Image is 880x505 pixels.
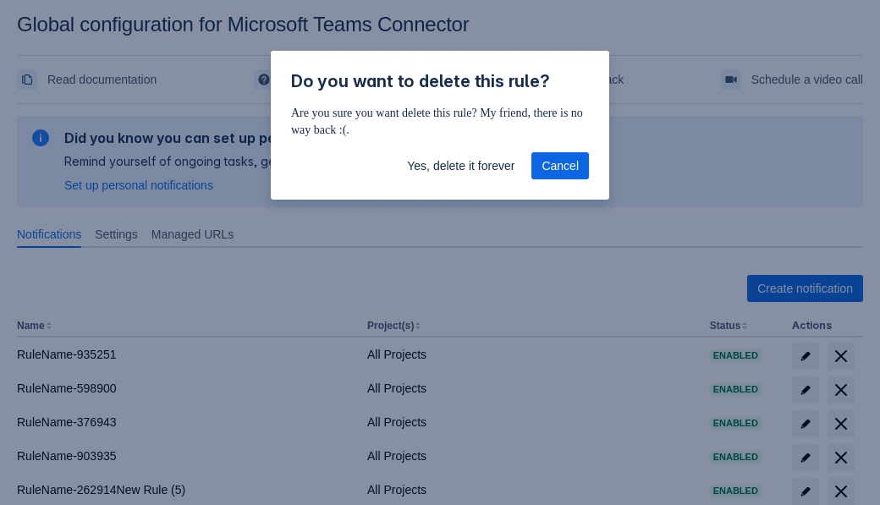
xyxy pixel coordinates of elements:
[531,152,589,179] button: Cancel
[407,152,514,179] span: Yes, delete it forever
[291,105,589,139] p: Are you sure you want delete this rule? My friend, there is no way back :(.
[542,152,579,179] span: Cancel
[291,71,550,91] span: Do you want to delete this rule?
[397,152,525,179] button: Yes, delete it forever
